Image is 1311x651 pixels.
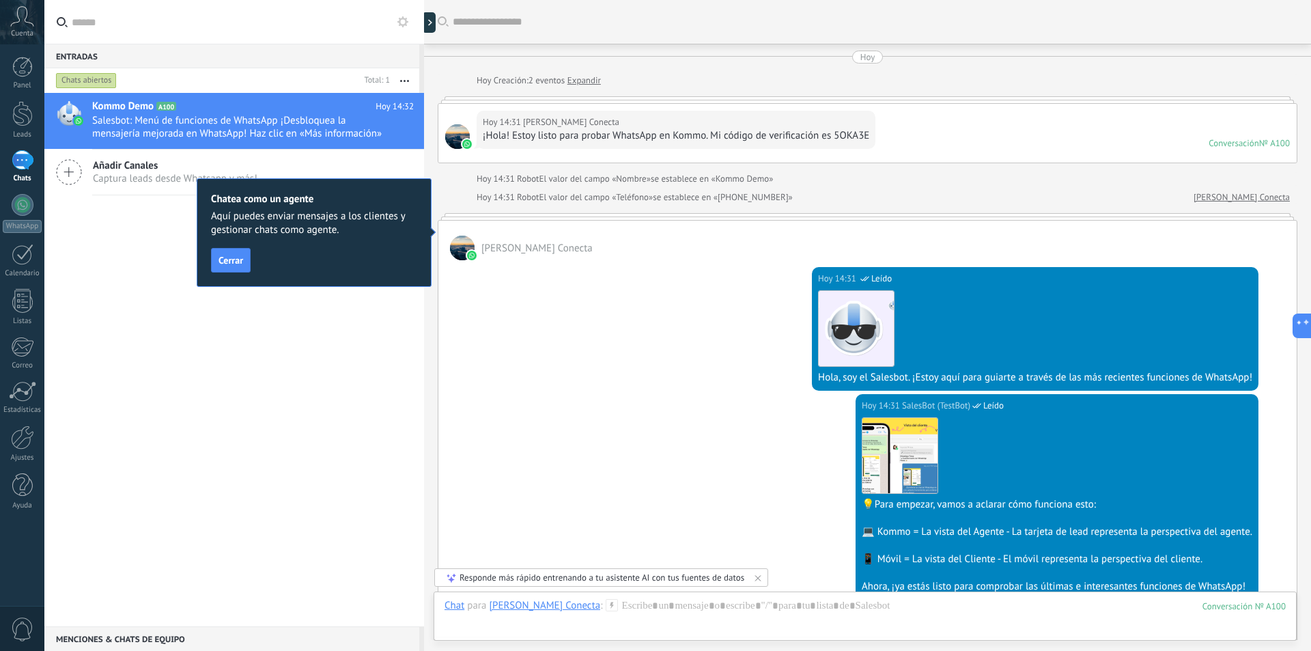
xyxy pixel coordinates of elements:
[211,193,417,206] h2: Chatea como un agente
[489,599,600,611] div: Rogelio Zepeda Conecta
[477,191,517,204] div: Hoy 14:31
[3,454,42,462] div: Ajustes
[1202,600,1286,612] div: 100
[818,371,1252,385] div: Hola, soy el Salesbot. ¡Estoy aquí para guiarte a través de las más recientes funciones de WhatsApp!
[983,399,1004,413] span: Leído
[467,599,486,613] span: para
[218,255,243,265] span: Cerrar
[3,406,42,415] div: Estadísticas
[862,498,1252,512] div: 💡Para empezar, vamos a aclarar cómo funciona esto:
[818,272,858,286] div: Hoy 14:31
[862,399,902,413] div: Hoy 14:31
[1259,137,1290,149] div: № A100
[600,599,602,613] span: :
[862,525,1252,539] div: 💻 Kommo = La vista del Agente - La tarjeta de lead representa la perspectiva del agente.
[3,174,42,183] div: Chats
[653,191,793,204] span: se establece en «[PHONE_NUMBER]»
[92,114,388,140] span: Salesbot: Menú de funciones de WhatsApp ¡Desbloquea la mensajería mejorada en WhatsApp! Haz clic ...
[359,74,390,87] div: Total: 1
[860,51,875,64] div: Hoy
[528,74,565,87] span: 2 eventos
[481,242,593,255] span: Rogelio Zepeda Conecta
[44,93,424,149] a: Kommo Demo A100 Hoy 14:32 Salesbot: Menú de funciones de WhatsApp ¡Desbloquea la mensajería mejor...
[3,501,42,510] div: Ayuda
[44,626,419,651] div: Menciones & Chats de equipo
[3,361,42,370] div: Correo
[862,553,1252,566] div: 📱 Móvil = La vista del Cliente - El móvil representa la perspectiva del cliente.
[93,159,257,172] span: Añadir Canales
[156,102,176,111] span: A100
[3,81,42,90] div: Panel
[1209,137,1259,149] div: Conversación
[56,72,117,89] div: Chats abiertos
[517,191,539,203] span: Robot
[477,74,601,87] div: Creación:
[651,172,773,186] span: se establece en «Kommo Demo»
[862,418,938,493] img: d321dee2-ca61-4b0d-9cc0-dfdb9e4f8c52
[902,399,970,413] span: SalesBot (TestBot)
[92,100,154,113] span: Kommo Demo
[211,248,251,273] button: Cerrar
[467,251,477,260] img: waba.svg
[1194,191,1290,204] a: [PERSON_NAME] Conecta
[477,74,494,87] div: Hoy
[460,572,744,583] div: Responde más rápido entrenando a tu asistente AI con tus fuentes de datos
[450,236,475,260] span: Rogelio Zepeda Conecta
[517,173,539,184] span: Robot
[539,172,651,186] span: El valor del campo «Nombre»
[567,74,601,87] a: Expandir
[445,124,470,149] span: Rogelio Zepeda Conecta
[93,172,257,185] span: Captura leads desde Whatsapp y más!
[3,269,42,278] div: Calendario
[44,44,419,68] div: Entradas
[819,291,894,366] img: 183.png
[862,580,1252,594] div: Ahora, ¡ya estás listo para comprobar las últimas e interesantes funciones de WhatsApp!
[3,130,42,139] div: Leads
[483,115,523,129] div: Hoy 14:31
[3,220,42,233] div: WhatsApp
[422,12,436,33] div: Mostrar
[3,317,42,326] div: Listas
[376,100,414,113] span: Hoy 14:32
[211,210,417,237] span: Aquí puedes enviar mensajes a los clientes y gestionar chats como agente.
[11,29,33,38] span: Cuenta
[477,172,517,186] div: Hoy 14:31
[523,115,619,129] span: Rogelio Zepeda Conecta
[462,139,472,149] img: waba.svg
[539,191,653,204] span: El valor del campo «Teléfono»
[871,272,892,286] span: Leído
[74,116,83,126] img: waba.svg
[483,129,869,143] div: ¡Hola! Estoy listo para probar WhatsApp en Kommo. Mi código de verificación es 5OKA3E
